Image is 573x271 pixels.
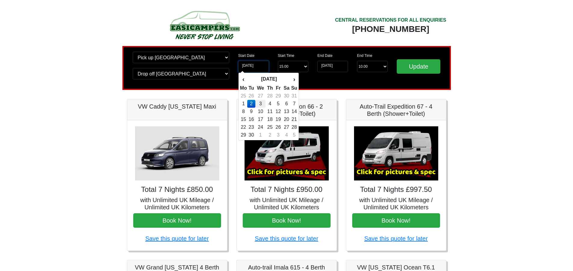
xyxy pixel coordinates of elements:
th: Fr [274,84,282,92]
td: 6 [282,100,291,108]
td: 12 [274,108,282,115]
th: Sa [282,84,291,92]
td: 28 [291,123,297,131]
input: Return Date [317,61,348,72]
td: 23 [247,123,255,131]
th: [DATE] [247,74,291,84]
td: 7 [291,100,297,108]
th: We [255,84,266,92]
td: 3 [274,131,282,139]
td: 22 [240,123,247,131]
img: Auto-Trail Expedition 66 - 2 Berth (Shower+Toilet) [245,126,329,180]
a: Save this quote for later [145,235,209,242]
img: Auto-Trail Expedition 67 - 4 Berth (Shower+Toilet) [354,126,438,180]
td: 18 [266,115,274,123]
td: 30 [282,92,291,100]
td: 13 [282,108,291,115]
td: 3 [255,100,266,108]
button: Book Now! [243,213,331,228]
h5: Auto-Trail Expedition 67 - 4 Berth (Shower+Toilet) [352,103,440,117]
td: 2 [266,131,274,139]
img: campers-checkout-logo.png [147,8,262,42]
div: CENTRAL RESERVATIONS FOR ALL ENQUIRIES [335,17,446,24]
td: 1 [240,100,247,108]
th: Tu [247,84,255,92]
h5: VW Grand [US_STATE] 4 Berth [133,264,221,271]
td: 11 [266,108,274,115]
td: 20 [282,115,291,123]
th: ‹ [240,74,247,84]
td: 14 [291,108,297,115]
td: 10 [255,108,266,115]
h5: Auto-trail Imala 615 - 4 Berth [243,264,331,271]
a: Save this quote for later [255,235,318,242]
td: 4 [282,131,291,139]
button: Book Now! [133,213,221,228]
td: 25 [266,123,274,131]
h4: Total 7 Nights £850.00 [133,185,221,194]
td: 19 [274,115,282,123]
th: › [291,74,297,84]
h5: VW Caddy [US_STATE] Maxi [133,103,221,110]
h5: with Unlimited UK Mileage / Unlimited UK Kilometers [352,196,440,211]
td: 29 [240,131,247,139]
td: 15 [240,115,247,123]
td: 16 [247,115,255,123]
td: 29 [274,92,282,100]
td: 30 [247,131,255,139]
div: [PHONE_NUMBER] [335,24,446,35]
label: End Time [357,53,372,58]
td: 17 [255,115,266,123]
td: 26 [247,92,255,100]
td: 5 [274,100,282,108]
img: VW Caddy California Maxi [135,126,219,180]
td: 24 [255,123,266,131]
button: Book Now! [352,213,440,228]
th: Mo [240,84,247,92]
input: Update [397,59,441,74]
h5: with Unlimited UK Mileage / Unlimited UK Kilometers [243,196,331,211]
th: Su [291,84,297,92]
td: 27 [282,123,291,131]
a: Save this quote for later [364,235,428,242]
td: 28 [266,92,274,100]
label: Start Date [238,53,254,58]
h4: Total 7 Nights £950.00 [243,185,331,194]
td: 9 [247,108,255,115]
td: 27 [255,92,266,100]
label: Start Time [278,53,294,58]
td: 5 [291,131,297,139]
td: 4 [266,100,274,108]
td: 25 [240,92,247,100]
input: Start Date [238,61,269,72]
td: 26 [274,123,282,131]
h4: Total 7 Nights £997.50 [352,185,440,194]
label: End Date [317,53,332,58]
td: 1 [255,131,266,139]
th: Th [266,84,274,92]
h5: with Unlimited UK Mileage / Unlimited UK Kilometers [133,196,221,211]
td: 2 [247,100,255,108]
td: 8 [240,108,247,115]
td: 31 [291,92,297,100]
td: 21 [291,115,297,123]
